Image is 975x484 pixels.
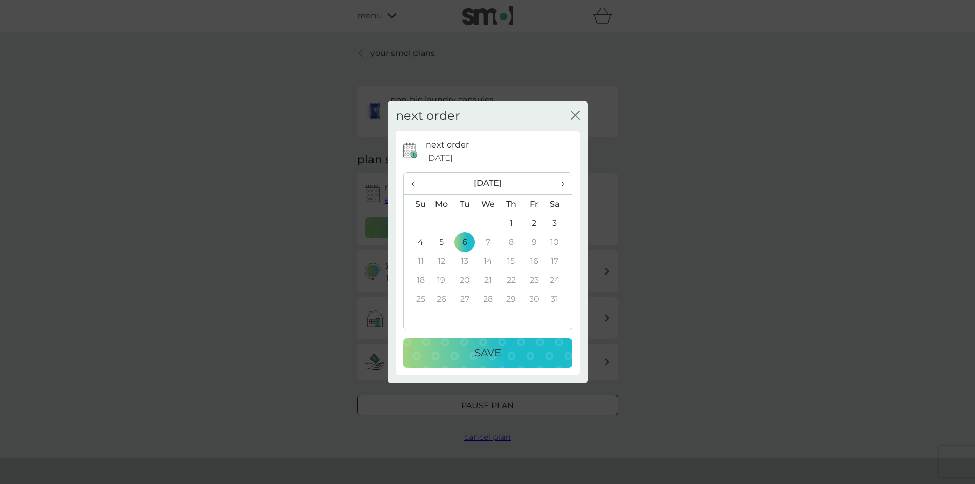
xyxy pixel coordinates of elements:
[453,251,476,270] td: 13
[500,195,523,214] th: Th
[546,251,571,270] td: 17
[546,270,571,289] td: 24
[500,289,523,308] td: 29
[474,345,501,361] p: Save
[500,214,523,233] td: 1
[476,195,500,214] th: We
[523,289,546,308] td: 30
[453,233,476,251] td: 6
[546,289,571,308] td: 31
[546,233,571,251] td: 10
[430,289,453,308] td: 26
[546,214,571,233] td: 3
[553,173,564,194] span: ›
[571,111,580,121] button: close
[403,338,572,368] button: Save
[430,233,453,251] td: 5
[404,251,430,270] td: 11
[426,152,453,165] span: [DATE]
[430,270,453,289] td: 19
[430,173,546,195] th: [DATE]
[404,270,430,289] td: 18
[404,195,430,214] th: Su
[411,173,422,194] span: ‹
[396,109,460,123] h2: next order
[523,270,546,289] td: 23
[476,251,500,270] td: 14
[453,289,476,308] td: 27
[404,289,430,308] td: 25
[404,233,430,251] td: 4
[523,195,546,214] th: Fr
[426,138,469,152] p: next order
[523,251,546,270] td: 16
[500,251,523,270] td: 15
[500,233,523,251] td: 8
[476,270,500,289] td: 21
[500,270,523,289] td: 22
[476,289,500,308] td: 28
[476,233,500,251] td: 7
[523,233,546,251] td: 9
[430,195,453,214] th: Mo
[546,195,571,214] th: Sa
[430,251,453,270] td: 12
[453,270,476,289] td: 20
[523,214,546,233] td: 2
[453,195,476,214] th: Tu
